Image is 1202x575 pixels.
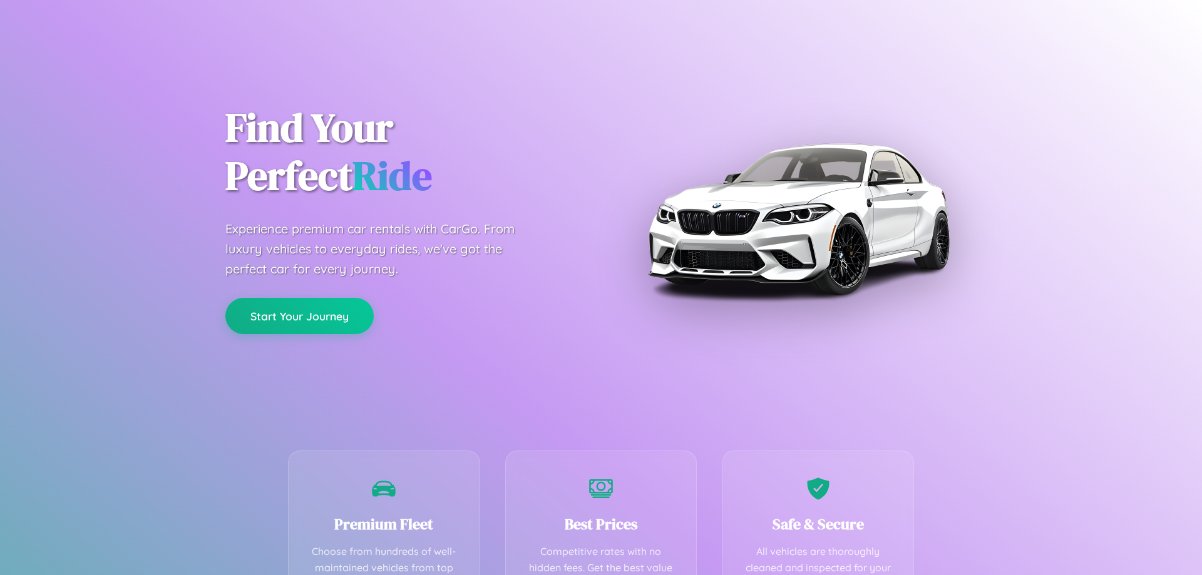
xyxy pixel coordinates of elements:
[352,148,432,203] span: Ride
[642,63,955,375] img: Premium BMW car rental vehicle
[307,514,461,534] h3: Premium Fleet
[225,298,374,334] button: Start Your Journey
[741,514,895,534] h3: Safe & Secure
[525,514,678,534] h3: Best Prices
[225,219,538,279] p: Experience premium car rentals with CarGo. From luxury vehicles to everyday rides, we've got the ...
[225,104,582,200] h1: Find Your Perfect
